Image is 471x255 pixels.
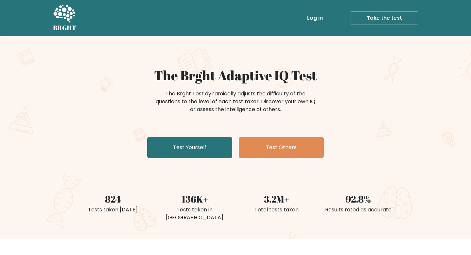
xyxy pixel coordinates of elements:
div: Total tests taken [239,206,313,214]
div: Tests taken [DATE] [76,206,150,214]
a: Take the test [351,11,418,25]
div: Results rated as accurate [321,206,395,214]
h1: The Brght Adaptive IQ Test [76,68,395,83]
h5: BRGHT [53,24,77,32]
div: 3.2M+ [239,192,313,206]
div: The Brght Test dynamically adjusts the difficulty of the questions to the level of each test take... [154,90,317,113]
div: 136K+ [158,192,232,206]
div: Tests taken in [GEOGRAPHIC_DATA] [158,206,232,222]
a: Log in [305,11,325,25]
a: Test Others [239,137,324,158]
div: 92.8% [321,192,395,206]
div: 824 [76,192,150,206]
a: Test Yourself [147,137,232,158]
a: BRGHT [53,3,77,33]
